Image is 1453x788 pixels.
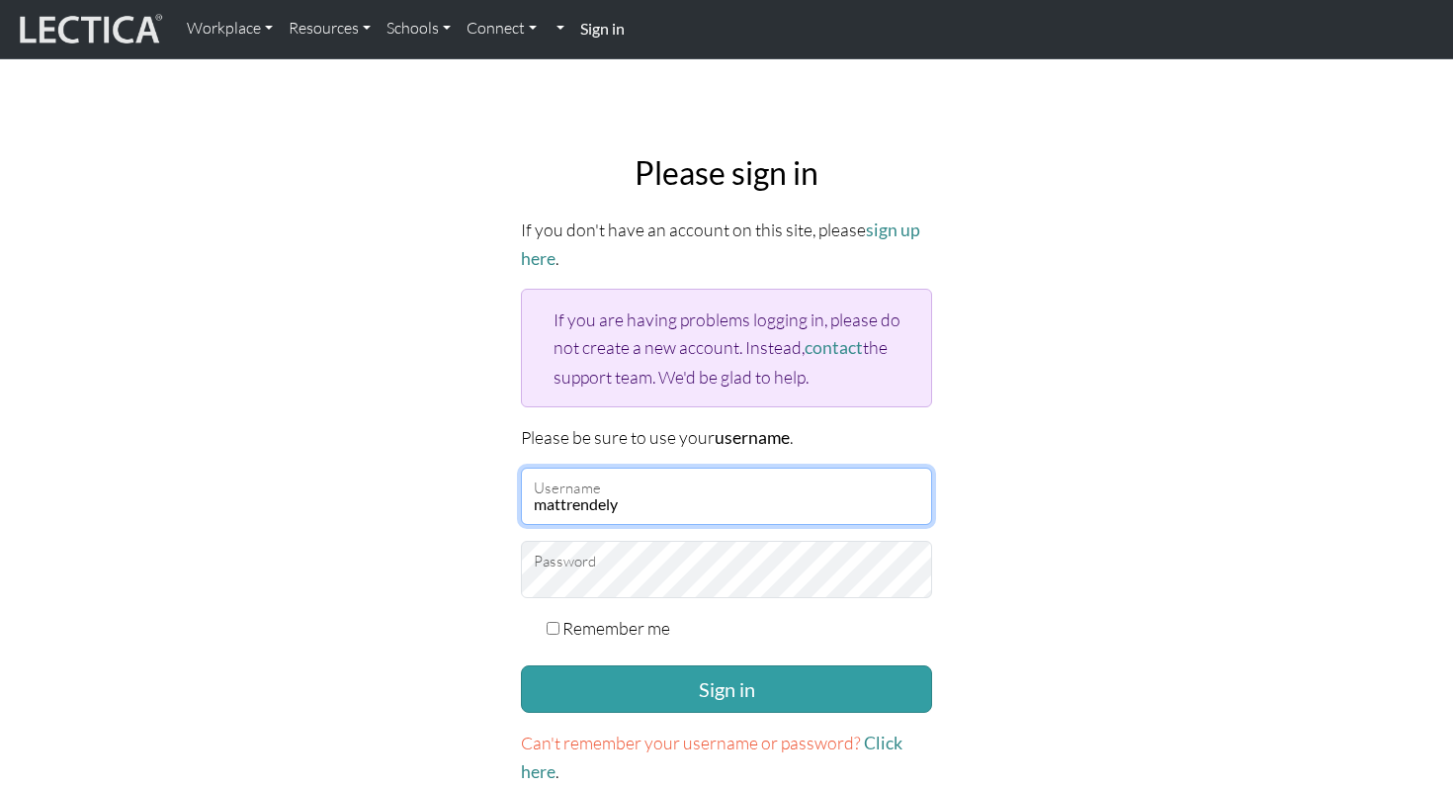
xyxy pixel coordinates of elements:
[179,8,281,49] a: Workplace
[521,468,932,525] input: Username
[521,216,932,273] p: If you don't have an account on this site, please .
[521,732,861,753] span: Can't remember your username or password?
[281,8,379,49] a: Resources
[715,427,790,448] strong: username
[521,729,932,786] p: .
[562,614,670,642] label: Remember me
[572,8,633,50] a: Sign in
[459,8,545,49] a: Connect
[521,665,932,713] button: Sign in
[521,423,932,452] p: Please be sure to use your .
[379,8,459,49] a: Schools
[580,19,625,38] strong: Sign in
[521,154,932,192] h2: Please sign in
[521,289,932,406] div: If you are having problems logging in, please do not create a new account. Instead, the support t...
[805,337,863,358] a: contact
[15,11,163,48] img: lecticalive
